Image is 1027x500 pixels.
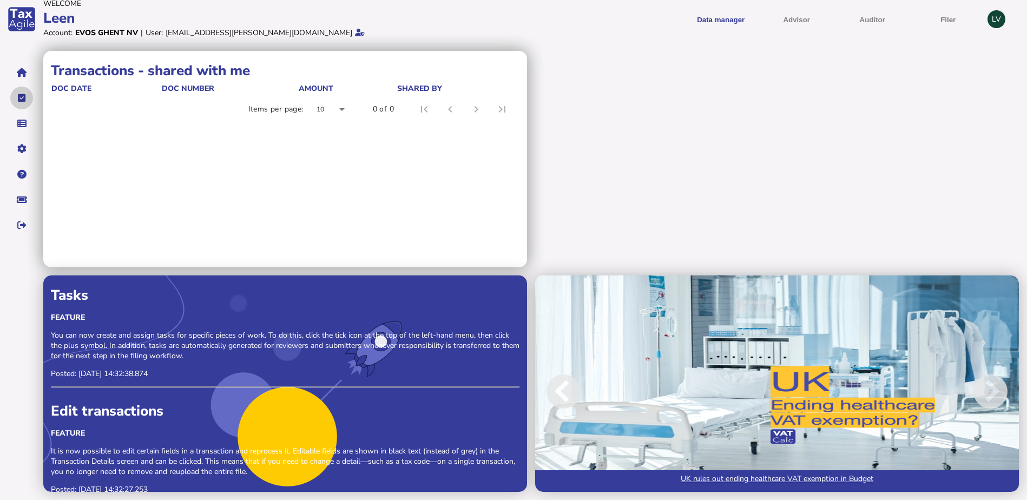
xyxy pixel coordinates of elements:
[10,61,33,84] button: Home
[162,83,214,94] div: doc number
[10,137,33,160] button: Manage settings
[10,188,33,211] button: Raise a support ticket
[988,10,1005,28] div: Profile settings
[411,96,437,122] button: First page
[51,312,519,323] div: Feature
[51,330,519,361] p: You can now create and assign tasks for specific pieces of work. To do this, click the tick icon ...
[43,9,510,28] div: Leen
[535,470,1019,492] a: UK rules out ending healthcare VAT exemption in Budget
[75,28,138,38] div: Evos Ghent nv
[928,283,1019,499] button: Next
[166,28,352,38] div: [EMAIL_ADDRESS][PERSON_NAME][DOMAIN_NAME]
[51,446,519,477] p: It is now possible to edit certain fields in a transaction and reprocess it. Editable fields are ...
[51,83,161,94] div: doc date
[437,96,463,122] button: Previous page
[51,83,91,94] div: doc date
[397,83,517,94] div: shared by
[489,96,515,122] button: Last page
[141,28,143,38] div: |
[51,61,519,80] h1: Transactions - shared with me
[516,6,983,32] menu: navigate products
[146,28,163,38] div: User:
[463,96,489,122] button: Next page
[10,214,33,236] button: Sign out
[838,6,906,32] button: Auditor
[299,83,396,94] div: Amount
[10,112,33,135] button: Data manager
[535,275,1019,492] img: Image for blog post: UK rules out ending healthcare VAT exemption in Budget
[51,428,519,438] div: Feature
[762,6,831,32] button: Shows a dropdown of VAT Advisor options
[10,87,33,109] button: Tasks
[162,83,298,94] div: doc number
[51,286,519,305] div: Tasks
[248,104,304,115] div: Items per page:
[355,29,365,36] i: Email verified
[687,6,755,32] button: Shows a dropdown of Data manager options
[51,402,519,420] div: Edit transactions
[914,6,982,32] button: Filer
[397,83,442,94] div: shared by
[43,28,73,38] div: Account:
[535,283,626,499] button: Previous
[51,484,519,495] p: Posted: [DATE] 14:32:27.253
[17,123,27,124] i: Data manager
[51,369,519,379] p: Posted: [DATE] 14:32:38.874
[10,163,33,186] button: Help pages
[299,83,333,94] div: Amount
[373,104,394,115] div: 0 of 0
